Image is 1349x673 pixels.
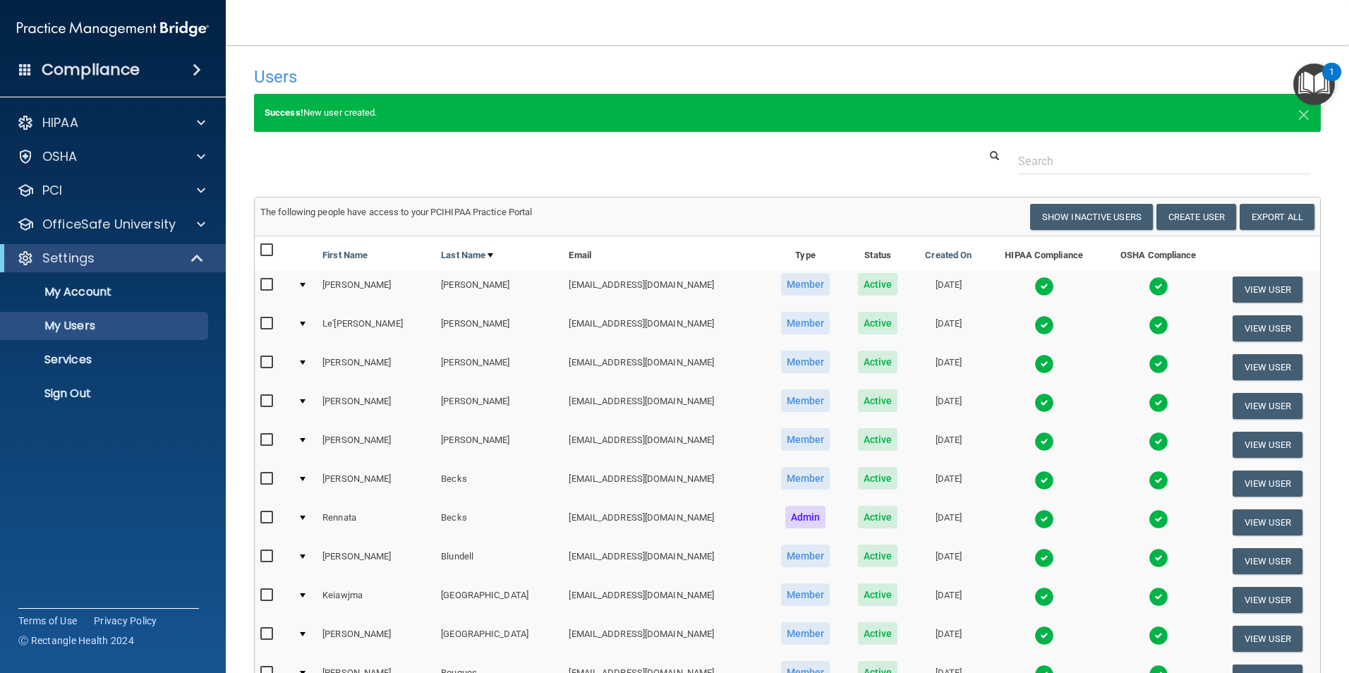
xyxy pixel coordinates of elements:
span: Active [858,467,898,490]
td: [DATE] [911,464,986,503]
button: View User [1233,626,1302,652]
span: Member [781,273,830,296]
td: [DATE] [911,425,986,464]
span: Active [858,428,898,451]
a: OfficeSafe University [17,216,205,233]
span: Active [858,622,898,645]
span: Member [781,428,830,451]
th: Type [766,236,845,270]
h4: Compliance [42,60,140,80]
td: [EMAIL_ADDRESS][DOMAIN_NAME] [563,270,766,309]
p: PCI [42,182,62,199]
div: 1 [1329,72,1334,90]
span: Member [781,545,830,567]
td: [DATE] [911,387,986,425]
td: [EMAIL_ADDRESS][DOMAIN_NAME] [563,581,766,619]
span: Ⓒ Rectangle Health 2024 [18,633,134,648]
span: Member [781,389,830,412]
td: [DATE] [911,348,986,387]
span: The following people have access to your PCIHIPAA Practice Portal [260,207,533,217]
td: [PERSON_NAME] [435,309,563,348]
td: [PERSON_NAME] [317,619,435,658]
td: Keiawjma [317,581,435,619]
td: Blundell [435,542,563,581]
button: View User [1233,548,1302,574]
button: Show Inactive Users [1030,204,1153,230]
span: Member [781,467,830,490]
td: [EMAIL_ADDRESS][DOMAIN_NAME] [563,425,766,464]
span: Member [781,312,830,334]
button: View User [1233,509,1302,535]
td: [PERSON_NAME] [435,348,563,387]
img: PMB logo [17,15,209,43]
td: [EMAIL_ADDRESS][DOMAIN_NAME] [563,619,766,658]
td: [PERSON_NAME] [317,464,435,503]
img: tick.e7d51cea.svg [1034,471,1054,490]
img: tick.e7d51cea.svg [1034,626,1054,645]
td: [EMAIL_ADDRESS][DOMAIN_NAME] [563,309,766,348]
iframe: Drift Widget Chat Controller [1105,573,1332,629]
p: OfficeSafe University [42,216,176,233]
td: Rennata [317,503,435,542]
span: × [1297,99,1310,127]
button: View User [1233,354,1302,380]
td: [EMAIL_ADDRESS][DOMAIN_NAME] [563,387,766,425]
p: HIPAA [42,114,78,131]
th: Status [845,236,911,270]
td: Becks [435,464,563,503]
span: Active [858,389,898,412]
th: OSHA Compliance [1102,236,1215,270]
td: [DATE] [911,270,986,309]
strong: Success! [265,107,303,118]
a: Settings [17,250,205,267]
a: PCI [17,182,205,199]
a: Terms of Use [18,614,77,628]
a: Export All [1240,204,1314,230]
td: [EMAIL_ADDRESS][DOMAIN_NAME] [563,542,766,581]
button: View User [1233,471,1302,497]
td: [EMAIL_ADDRESS][DOMAIN_NAME] [563,464,766,503]
p: Services [9,353,202,367]
div: New user created. [254,94,1321,132]
td: [EMAIL_ADDRESS][DOMAIN_NAME] [563,503,766,542]
img: tick.e7d51cea.svg [1034,432,1054,451]
img: tick.e7d51cea.svg [1034,354,1054,374]
img: tick.e7d51cea.svg [1149,548,1168,568]
td: [EMAIL_ADDRESS][DOMAIN_NAME] [563,348,766,387]
button: Create User [1156,204,1236,230]
span: Member [781,622,830,645]
th: HIPAA Compliance [986,236,1102,270]
img: tick.e7d51cea.svg [1034,315,1054,335]
td: [DATE] [911,542,986,581]
button: View User [1233,277,1302,303]
span: Active [858,583,898,606]
img: tick.e7d51cea.svg [1149,354,1168,374]
td: [PERSON_NAME] [317,387,435,425]
button: View User [1233,393,1302,419]
a: HIPAA [17,114,205,131]
span: Member [781,351,830,373]
td: Le'[PERSON_NAME] [317,309,435,348]
button: View User [1233,432,1302,458]
h4: Users [254,68,868,86]
img: tick.e7d51cea.svg [1149,315,1168,335]
img: tick.e7d51cea.svg [1034,393,1054,413]
img: tick.e7d51cea.svg [1034,548,1054,568]
td: [GEOGRAPHIC_DATA] [435,619,563,658]
img: tick.e7d51cea.svg [1149,393,1168,413]
td: [GEOGRAPHIC_DATA] [435,581,563,619]
img: tick.e7d51cea.svg [1034,587,1054,607]
td: [DATE] [911,619,986,658]
span: Member [781,583,830,606]
td: [DATE] [911,309,986,348]
button: View User [1233,315,1302,341]
td: [DATE] [911,503,986,542]
img: tick.e7d51cea.svg [1149,626,1168,645]
td: [PERSON_NAME] [435,270,563,309]
p: OSHA [42,148,78,165]
td: [PERSON_NAME] [317,348,435,387]
td: [DATE] [911,581,986,619]
button: Open Resource Center, 1 new notification [1293,63,1335,105]
a: Last Name [441,247,493,264]
span: Active [858,273,898,296]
